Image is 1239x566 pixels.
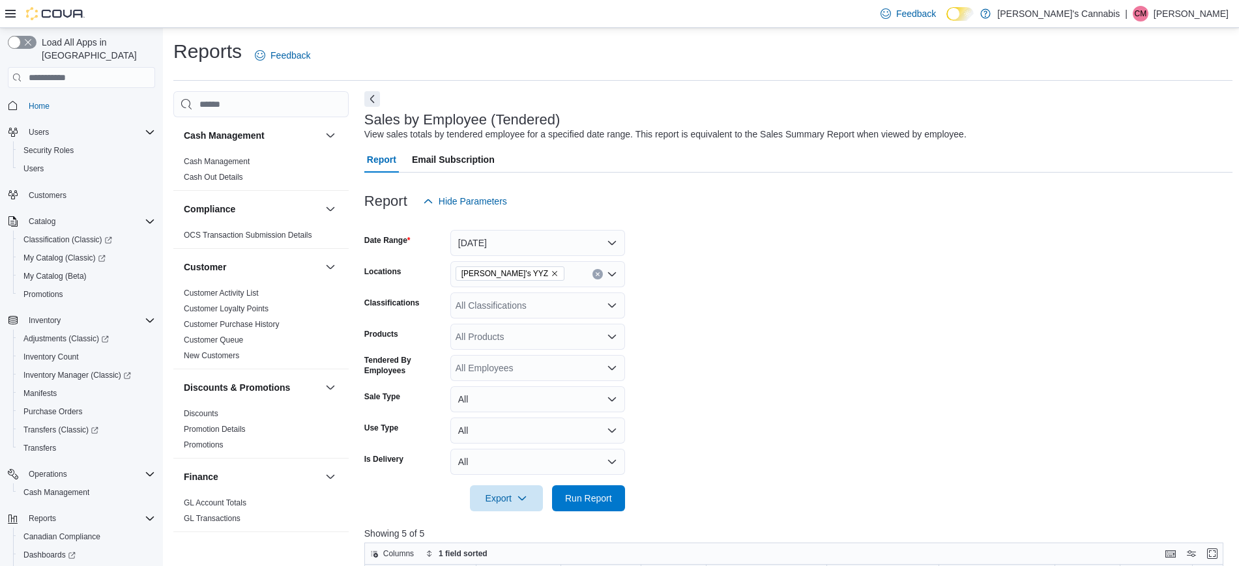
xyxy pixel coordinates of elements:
[173,38,242,64] h1: Reports
[3,123,160,141] button: Users
[18,404,88,419] a: Purchase Orders
[184,513,241,524] span: GL Transactions
[13,231,160,249] a: Classification (Classic)
[29,513,56,524] span: Reports
[18,386,155,401] span: Manifests
[3,186,160,205] button: Customers
[18,485,95,500] a: Cash Management
[173,406,349,458] div: Discounts & Promotions
[364,355,445,376] label: Tendered By Employees
[23,388,57,399] span: Manifests
[184,320,280,329] a: Customer Purchase History
[478,485,535,511] span: Export
[184,230,312,240] span: OCS Transaction Submission Details
[184,440,224,450] span: Promotions
[23,333,109,344] span: Adjustments (Classic)
[18,529,106,545] a: Canadian Compliance
[439,548,488,559] span: 1 field sorted
[18,485,155,500] span: Cash Management
[13,546,160,564] a: Dashboards
[18,422,104,438] a: Transfers (Classic)
[18,404,155,419] span: Purchase Orders
[36,36,155,62] span: Load All Apps in [GEOGRAPHIC_DATA]
[364,527,1232,540] p: Showing 5 of 5
[592,269,603,279] button: Clear input
[270,49,310,62] span: Feedback
[23,214,61,229] button: Catalog
[18,367,155,383] span: Inventory Manager (Classic)
[1133,6,1148,21] div: Carlos Munoz
[184,319,280,330] span: Customer Purchase History
[18,331,155,347] span: Adjustments (Classic)
[23,487,89,498] span: Cash Management
[18,547,155,563] span: Dashboards
[367,147,396,173] span: Report
[18,161,49,177] a: Users
[18,440,155,456] span: Transfers
[607,300,617,311] button: Open list of options
[26,7,85,20] img: Cova
[3,96,160,115] button: Home
[23,163,44,174] span: Users
[456,266,564,281] span: MaryJane's YYZ
[13,403,160,421] button: Purchase Orders
[13,285,160,304] button: Promotions
[23,188,72,203] a: Customers
[946,7,974,21] input: Dark Mode
[18,232,117,248] a: Classification (Classic)
[13,366,160,384] a: Inventory Manager (Classic)
[184,288,259,298] span: Customer Activity List
[184,157,250,166] a: Cash Management
[439,195,507,208] span: Hide Parameters
[23,98,55,114] a: Home
[565,492,612,505] span: Run Report
[18,232,155,248] span: Classification (Classic)
[13,267,160,285] button: My Catalog (Beta)
[184,514,241,523] a: GL Transactions
[184,440,224,449] a: Promotions
[18,287,155,302] span: Promotions
[18,287,68,302] a: Promotions
[184,350,239,361] span: New Customers
[18,422,155,438] span: Transfers (Classic)
[13,439,160,457] button: Transfers
[18,250,111,266] a: My Catalog (Classic)
[13,141,160,160] button: Security Roles
[1204,546,1220,561] button: Enter fullscreen
[13,483,160,502] button: Cash Management
[184,381,290,394] h3: Discounts & Promotions
[1184,546,1199,561] button: Display options
[364,193,407,209] h3: Report
[18,386,62,401] a: Manifests
[364,391,400,402] label: Sale Type
[18,440,61,456] a: Transfers
[18,349,155,365] span: Inventory Count
[551,270,559,277] button: Remove MaryJane's YYZ from selection in this group
[1154,6,1229,21] p: [PERSON_NAME]
[184,335,243,345] span: Customer Queue
[364,128,967,141] div: View sales totals by tendered employee for a specified date range. This report is equivalent to t...
[18,143,79,158] a: Security Roles
[3,212,160,231] button: Catalog
[18,331,114,347] a: Adjustments (Classic)
[184,424,246,434] span: Promotion Details
[364,329,398,339] label: Products
[13,421,160,439] a: Transfers (Classic)
[18,250,155,266] span: My Catalog (Classic)
[184,261,320,274] button: Customer
[173,154,349,190] div: Cash Management
[23,124,155,140] span: Users
[23,234,112,245] span: Classification (Classic)
[23,443,56,453] span: Transfers
[18,529,155,545] span: Canadian Compliance
[23,511,155,526] span: Reports
[13,384,160,403] button: Manifests
[184,172,243,182] span: Cash Out Details
[184,304,269,313] a: Customer Loyalty Points
[1125,6,1128,21] p: |
[1163,546,1178,561] button: Keyboard shortcuts
[13,348,160,366] button: Inventory Count
[23,466,72,482] button: Operations
[13,528,160,546] button: Canadian Compliance
[364,454,403,464] label: Is Delivery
